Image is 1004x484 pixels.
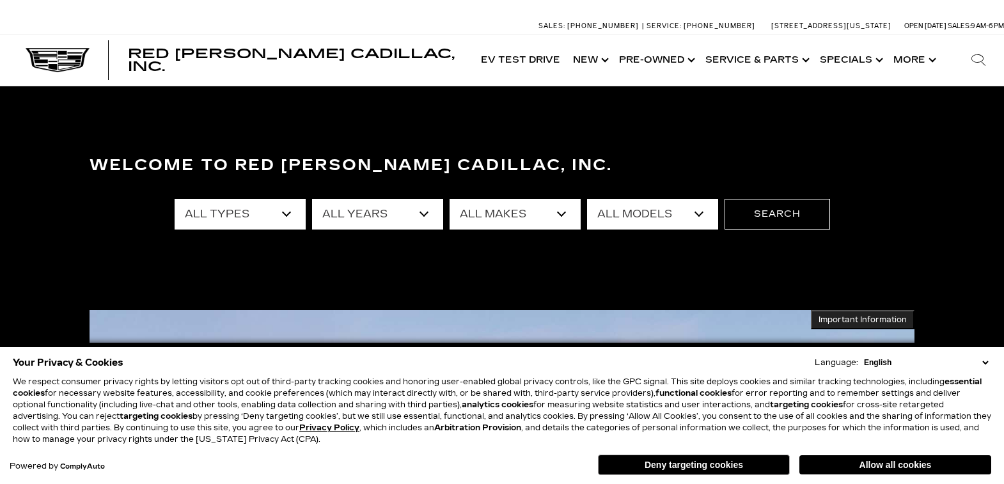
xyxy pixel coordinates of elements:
strong: functional cookies [655,389,732,398]
span: [PHONE_NUMBER] [684,22,755,30]
span: 9 AM-6 PM [971,22,1004,30]
select: Filter by type [175,199,306,230]
div: Powered by [10,462,105,471]
a: Privacy Policy [299,423,359,432]
a: Service: [PHONE_NUMBER] [642,22,758,29]
select: Filter by model [587,199,718,230]
a: Pre-Owned [613,35,699,86]
select: Filter by make [450,199,581,230]
div: Language: [815,359,858,366]
span: Red [PERSON_NAME] Cadillac, Inc. [128,46,455,74]
button: Allow all cookies [799,455,991,474]
a: Service & Parts [699,35,813,86]
strong: targeting cookies [770,400,843,409]
select: Language Select [861,357,991,368]
span: [PHONE_NUMBER] [567,22,639,30]
select: Filter by year [312,199,443,230]
strong: Arbitration Provision [434,423,521,432]
a: Specials [813,35,887,86]
h3: Welcome to Red [PERSON_NAME] Cadillac, Inc. [90,153,914,178]
a: [STREET_ADDRESS][US_STATE] [771,22,891,30]
span: Your Privacy & Cookies [13,354,123,371]
a: Red [PERSON_NAME] Cadillac, Inc. [128,47,462,73]
button: Deny targeting cookies [598,455,790,475]
span: Sales: [948,22,971,30]
span: Important Information [819,315,907,325]
button: More [887,35,940,86]
strong: targeting cookies [120,412,192,421]
a: New [567,35,613,86]
p: We respect consumer privacy rights by letting visitors opt out of third-party tracking cookies an... [13,376,991,445]
span: Service: [647,22,682,30]
strong: analytics cookies [462,400,533,409]
button: Search [725,199,830,230]
span: Sales: [538,22,565,30]
img: Cadillac Dark Logo with Cadillac White Text [26,48,90,72]
a: ComplyAuto [60,463,105,471]
a: EV Test Drive [475,35,567,86]
span: Open [DATE] [904,22,946,30]
a: Sales: [PHONE_NUMBER] [538,22,642,29]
